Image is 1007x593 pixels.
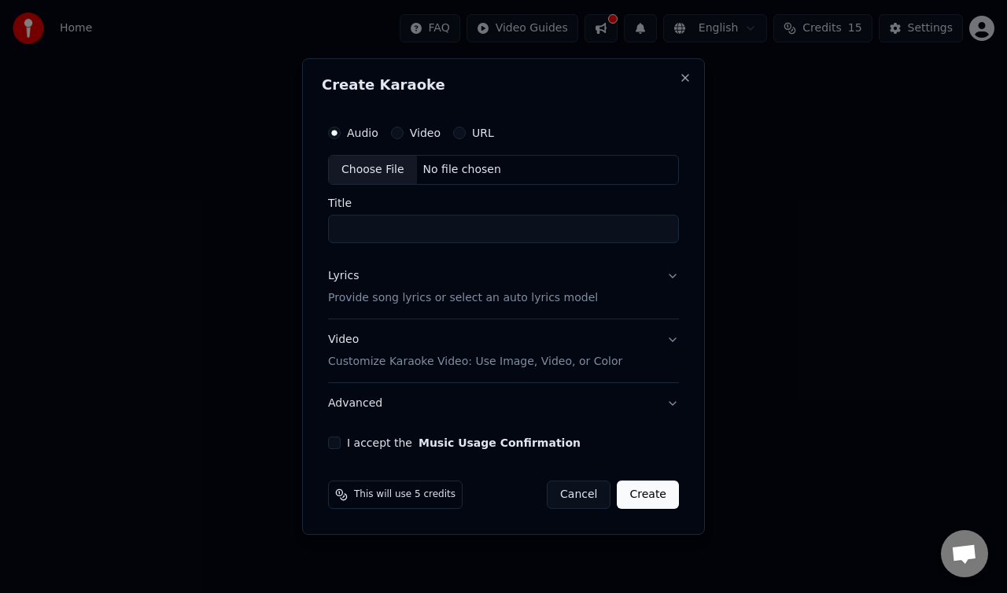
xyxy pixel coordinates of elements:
[617,481,679,509] button: Create
[322,78,685,92] h2: Create Karaoke
[328,268,359,284] div: Lyrics
[347,437,581,448] label: I accept the
[328,290,598,306] p: Provide song lyrics or select an auto lyrics model
[328,319,679,382] button: VideoCustomize Karaoke Video: Use Image, Video, or Color
[472,127,494,138] label: URL
[417,162,507,178] div: No file chosen
[329,156,417,184] div: Choose File
[328,332,622,370] div: Video
[347,127,378,138] label: Audio
[328,256,679,319] button: LyricsProvide song lyrics or select an auto lyrics model
[419,437,581,448] button: I accept the
[547,481,610,509] button: Cancel
[328,197,679,208] label: Title
[410,127,441,138] label: Video
[354,488,456,501] span: This will use 5 credits
[328,383,679,424] button: Advanced
[328,354,622,370] p: Customize Karaoke Video: Use Image, Video, or Color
